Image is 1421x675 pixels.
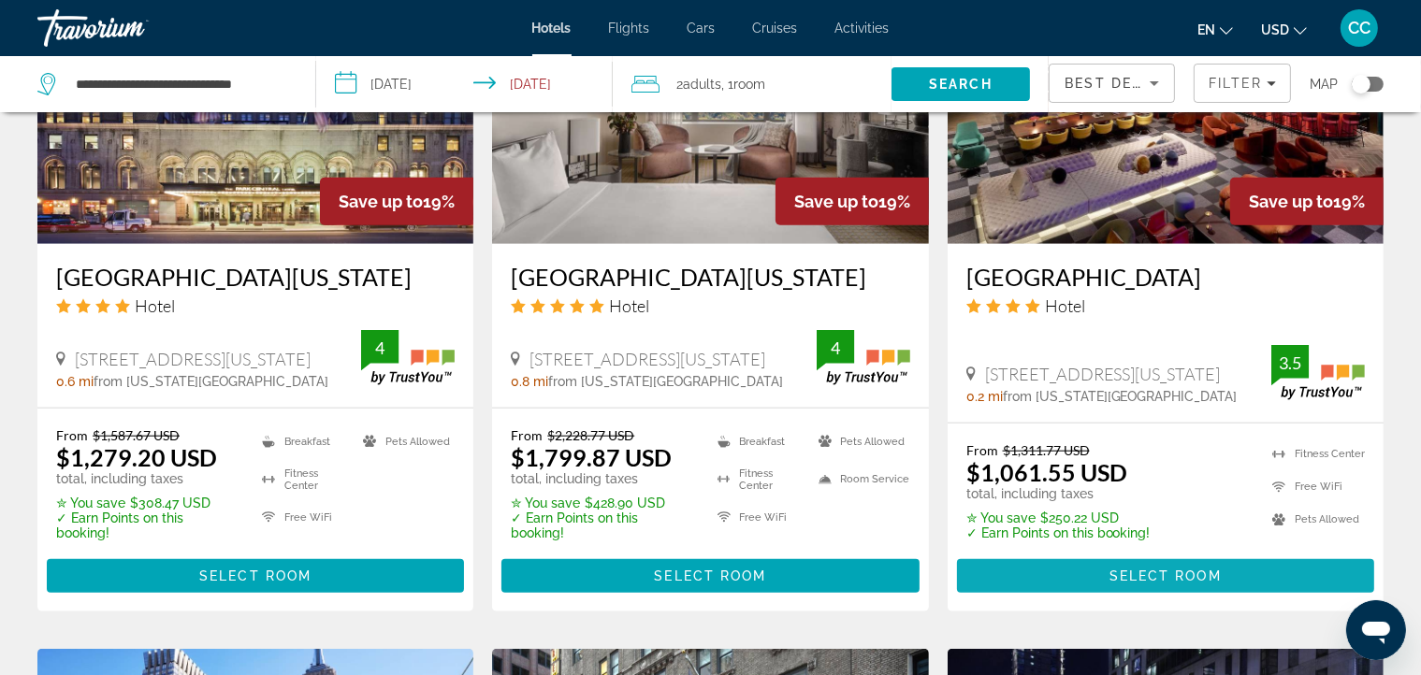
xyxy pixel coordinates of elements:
[966,389,1003,404] span: 0.2 mi
[361,337,399,359] div: 4
[47,559,464,593] button: Select Room
[56,495,239,510] p: $308.47 USD
[75,349,311,369] span: [STREET_ADDRESS][US_STATE]
[613,56,892,112] button: Travelers: 2 adults, 0 children
[708,427,809,455] li: Breakfast
[501,564,919,584] a: Select Room
[1271,352,1309,374] div: 3.5
[47,564,464,584] a: Select Room
[1197,22,1215,37] span: en
[511,471,693,486] p: total, including taxes
[1230,178,1384,225] div: 19%
[929,77,993,92] span: Search
[74,70,287,98] input: Search hotel destination
[835,21,890,36] a: Activities
[1338,76,1384,93] button: Toggle map
[1045,295,1085,316] span: Hotel
[966,442,998,458] span: From
[532,21,572,36] a: Hotels
[511,427,543,443] span: From
[892,67,1031,101] button: Search
[1263,442,1365,466] li: Fitness Center
[817,330,910,385] img: TrustYou guest rating badge
[733,77,765,92] span: Room
[529,349,765,369] span: [STREET_ADDRESS][US_STATE]
[56,443,217,471] ins: $1,279.20 USD
[56,427,88,443] span: From
[94,374,328,389] span: from [US_STATE][GEOGRAPHIC_DATA]
[56,295,455,316] div: 4 star Hotel
[609,295,649,316] span: Hotel
[1263,508,1365,531] li: Pets Allowed
[721,71,765,97] span: , 1
[688,21,716,36] a: Cars
[501,559,919,593] button: Select Room
[511,295,909,316] div: 5 star Hotel
[966,263,1365,291] a: [GEOGRAPHIC_DATA]
[56,263,455,291] a: [GEOGRAPHIC_DATA][US_STATE]
[753,21,798,36] a: Cruises
[253,503,354,531] li: Free WiFi
[1263,475,1365,498] li: Free WiFi
[794,192,878,211] span: Save up to
[966,510,1151,525] p: $250.22 USD
[609,21,650,36] a: Flights
[676,71,721,97] span: 2
[708,503,809,531] li: Free WiFi
[966,458,1127,486] ins: $1,061.55 USD
[1271,345,1365,400] img: TrustYou guest rating badge
[809,466,910,494] li: Room Service
[1335,8,1384,48] button: User Menu
[511,510,693,540] p: ✓ Earn Points on this booking!
[511,495,580,510] span: ✮ You save
[1197,16,1233,43] button: Change language
[320,178,473,225] div: 19%
[1194,64,1291,103] button: Filters
[985,364,1221,384] span: [STREET_ADDRESS][US_STATE]
[966,486,1151,501] p: total, including taxes
[56,495,125,510] span: ✮ You save
[957,559,1374,593] button: Select Room
[547,427,634,443] del: $2,228.77 USD
[1109,568,1222,583] span: Select Room
[957,564,1374,584] a: Select Room
[776,178,929,225] div: 19%
[966,295,1365,316] div: 4 star Hotel
[135,295,175,316] span: Hotel
[1003,442,1090,458] del: $1,311.77 USD
[708,466,809,494] li: Fitness Center
[1346,600,1406,660] iframe: Button to launch messaging window
[56,510,239,540] p: ✓ Earn Points on this booking!
[56,471,239,486] p: total, including taxes
[1348,19,1370,37] span: CC
[1310,71,1338,97] span: Map
[817,337,854,359] div: 4
[316,56,614,112] button: Select check in and out date
[511,263,909,291] a: [GEOGRAPHIC_DATA][US_STATE]
[1065,72,1159,94] mat-select: Sort by
[361,330,455,385] img: TrustYou guest rating badge
[1065,76,1162,91] span: Best Deals
[93,427,180,443] del: $1,587.67 USD
[354,427,455,455] li: Pets Allowed
[37,4,225,52] a: Travorium
[199,568,312,583] span: Select Room
[253,466,354,494] li: Fitness Center
[1249,192,1333,211] span: Save up to
[1261,22,1289,37] span: USD
[548,374,783,389] span: from [US_STATE][GEOGRAPHIC_DATA]
[683,77,721,92] span: Adults
[966,510,1036,525] span: ✮ You save
[1003,389,1238,404] span: from [US_STATE][GEOGRAPHIC_DATA]
[1261,16,1307,43] button: Change currency
[511,374,548,389] span: 0.8 mi
[253,427,354,455] li: Breakfast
